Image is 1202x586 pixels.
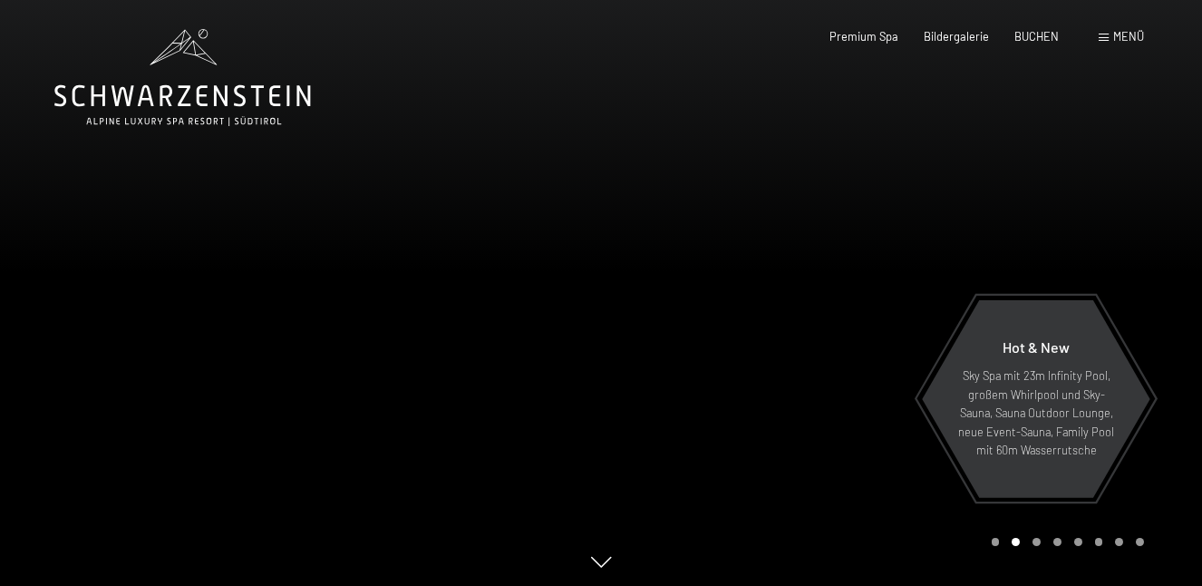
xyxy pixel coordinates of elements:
[1113,29,1144,44] span: Menü
[1014,29,1059,44] a: BUCHEN
[1095,538,1103,546] div: Carousel Page 6
[1003,338,1070,356] span: Hot & New
[985,538,1144,546] div: Carousel Pagination
[1053,538,1061,546] div: Carousel Page 4
[829,29,898,44] a: Premium Spa
[1115,538,1123,546] div: Carousel Page 7
[1136,538,1144,546] div: Carousel Page 8
[992,538,1000,546] div: Carousel Page 1
[957,366,1115,459] p: Sky Spa mit 23m Infinity Pool, großem Whirlpool und Sky-Sauna, Sauna Outdoor Lounge, neue Event-S...
[1012,538,1020,546] div: Carousel Page 2 (Current Slide)
[1032,538,1041,546] div: Carousel Page 3
[1074,538,1082,546] div: Carousel Page 5
[921,299,1151,499] a: Hot & New Sky Spa mit 23m Infinity Pool, großem Whirlpool und Sky-Sauna, Sauna Outdoor Lounge, ne...
[924,29,989,44] a: Bildergalerie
